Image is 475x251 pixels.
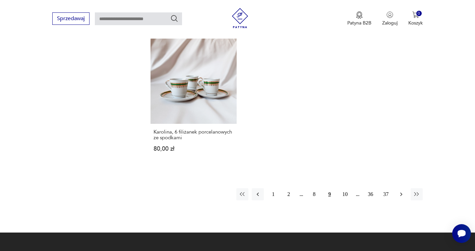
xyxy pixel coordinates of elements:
[412,11,419,18] img: Ikona koszyka
[347,11,371,26] a: Ikona medaluPatyna B2B
[416,11,422,16] div: 0
[52,12,90,25] button: Sprzedawaj
[52,17,90,21] a: Sprzedawaj
[151,37,237,164] a: Karolina, 6 filiżanek porcelanowych ze spodkamiKarolina, 6 filiżanek porcelanowych ze spodkami80,...
[154,129,234,141] h3: Karolina, 6 filiżanek porcelanowych ze spodkami
[347,20,371,26] p: Patyna B2B
[323,188,336,200] button: 9
[283,188,295,200] button: 2
[382,20,398,26] p: Zaloguj
[380,188,392,200] button: 37
[308,188,320,200] button: 8
[382,11,398,26] button: Zaloguj
[267,188,279,200] button: 1
[364,188,376,200] button: 36
[452,224,471,243] iframe: Smartsupp widget button
[154,146,234,152] p: 80,00 zł
[339,188,351,200] button: 10
[408,11,423,26] button: 0Koszyk
[387,11,393,18] img: Ikonka użytkownika
[347,11,371,26] button: Patyna B2B
[230,8,250,28] img: Patyna - sklep z meblami i dekoracjami vintage
[408,20,423,26] p: Koszyk
[170,14,178,22] button: Szukaj
[356,11,363,19] img: Ikona medalu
